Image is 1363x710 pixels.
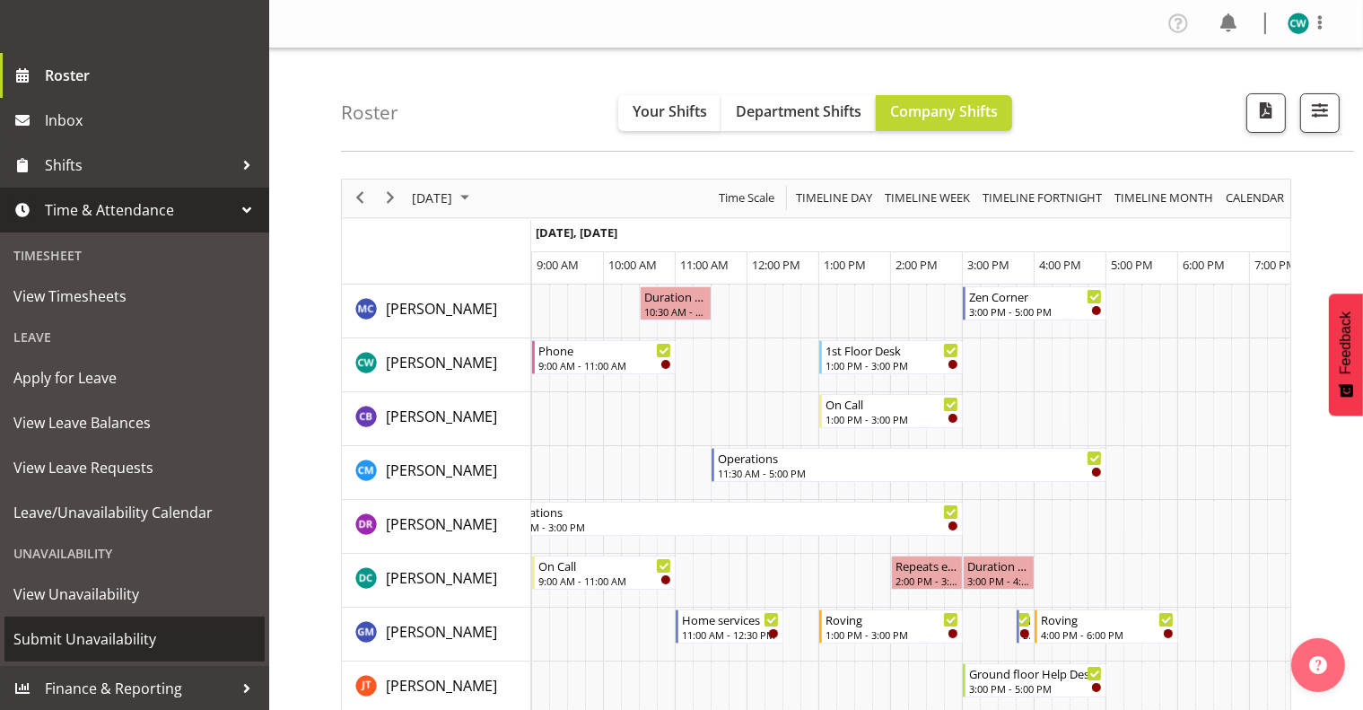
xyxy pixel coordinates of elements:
td: Catherine Wilson resource [342,338,531,392]
a: View Timesheets [4,274,265,319]
span: Apply for Leave [13,364,256,391]
span: 5:00 PM [1111,257,1153,273]
a: [PERSON_NAME] [386,513,497,535]
div: 3:00 PM - 5:00 PM [969,304,1102,319]
span: Roster [45,62,260,89]
span: Department Shifts [736,101,861,121]
button: Feedback - Show survey [1329,294,1363,416]
span: [PERSON_NAME] [386,407,497,426]
button: Company Shifts [876,95,1012,131]
span: Time Scale [717,187,776,209]
button: Time Scale [716,187,778,209]
span: [PERSON_NAME] [386,514,497,534]
div: 1:00 PM - 3:00 PM [826,627,958,642]
button: Timeline Day [793,187,876,209]
div: Timesheet [4,237,265,274]
td: Gabriel McKay Smith resource [342,608,531,662]
span: View Unavailability [13,581,256,608]
div: 8:30 AM - 3:00 PM [502,520,958,534]
span: 6:00 PM [1183,257,1225,273]
span: calendar [1224,187,1286,209]
span: 3:00 PM [967,257,1009,273]
span: Company Shifts [890,101,998,121]
a: [PERSON_NAME] [386,621,497,643]
div: 1:00 PM - 3:00 PM [826,358,958,373]
div: 11:30 AM - 5:00 PM [718,466,1102,480]
button: Next [379,187,403,209]
div: Ground floor Help Desk [969,664,1102,682]
div: Debra Robinson"s event - Operations Begin From Thursday, October 9, 2025 at 8:30:00 AM GMT+13:00 ... [496,502,963,536]
div: Donald Cunningham"s event - Duration 1 hours - Donald Cunningham Begin From Thursday, October 9, ... [963,556,1035,590]
div: Roving [826,610,958,628]
span: [PERSON_NAME] [386,299,497,319]
a: [PERSON_NAME] [386,298,497,320]
span: 12:00 PM [752,257,800,273]
a: View Leave Requests [4,445,265,490]
div: 9:00 AM - 11:00 AM [538,358,671,373]
span: Leave/Unavailability Calendar [13,499,256,526]
span: Submit Unavailability [13,626,256,653]
div: 2:00 PM - 3:00 PM [896,574,958,588]
div: Gabriel McKay Smith"s event - Home services Begin From Thursday, October 9, 2025 at 11:00:00 AM G... [676,609,783,644]
div: 4:00 PM - 6:00 PM [1041,627,1174,642]
span: 11:00 AM [680,257,729,273]
span: Inbox [45,107,260,134]
div: Gabriel McKay Smith"s event - New book tagging Begin From Thursday, October 9, 2025 at 3:45:00 PM... [1017,609,1035,644]
div: Unavailability [4,535,265,572]
div: previous period [345,180,375,217]
div: On Call [826,395,958,413]
span: [DATE], [DATE] [536,224,617,241]
div: New book tagging [1023,610,1030,628]
span: Timeline Day [794,187,874,209]
a: Submit Unavailability [4,617,265,662]
div: Aurora Catu"s event - Duration 1 hours - Aurora Catu Begin From Thursday, October 9, 2025 at 10:3... [640,286,712,320]
div: Gabriel McKay Smith"s event - Roving Begin From Thursday, October 9, 2025 at 1:00:00 PM GMT+13:00... [819,609,963,644]
span: Timeline Fortnight [981,187,1104,209]
span: 1:00 PM [824,257,866,273]
span: 4:00 PM [1039,257,1081,273]
button: Timeline Week [882,187,974,209]
a: View Leave Balances [4,400,265,445]
div: Catherine Wilson"s event - 1st Floor Desk Begin From Thursday, October 9, 2025 at 1:00:00 PM GMT+... [819,340,963,374]
a: [PERSON_NAME] [386,567,497,589]
td: Debra Robinson resource [342,500,531,554]
div: 3:45 PM - 4:00 PM [1023,627,1030,642]
span: 9:00 AM [537,257,579,273]
div: October 9, 2025 [406,180,480,217]
button: Timeline Month [1112,187,1217,209]
span: Timeline Week [883,187,972,209]
div: Donald Cunningham"s event - Repeats every thursday - Donald Cunningham Begin From Thursday, Octob... [891,556,963,590]
span: Feedback [1338,311,1354,374]
td: Chris Broad resource [342,392,531,446]
div: Leave [4,319,265,355]
span: View Timesheets [13,283,256,310]
div: Operations [502,503,958,521]
div: next period [375,180,406,217]
span: [DATE] [410,187,454,209]
div: 11:00 AM - 12:30 PM [682,627,779,642]
div: 3:00 PM - 4:00 PM [967,574,1030,588]
div: 3:00 PM - 5:00 PM [969,681,1102,696]
div: Home services [682,610,779,628]
td: Aurora Catu resource [342,285,531,338]
button: Download a PDF of the roster for the current day [1246,93,1286,133]
a: [PERSON_NAME] [386,460,497,481]
span: [PERSON_NAME] [386,676,497,696]
div: Gabriel McKay Smith"s event - Roving Begin From Thursday, October 9, 2025 at 4:00:00 PM GMT+13:00... [1035,609,1178,644]
span: 7:00 PM [1254,257,1297,273]
div: Glen Tomlinson"s event - Ground floor Help Desk Begin From Thursday, October 9, 2025 at 3:00:00 P... [963,663,1106,697]
span: View Leave Requests [13,454,256,481]
div: Donald Cunningham"s event - On Call Begin From Thursday, October 9, 2025 at 9:00:00 AM GMT+13:00 ... [532,556,676,590]
div: 9:00 AM - 11:00 AM [538,574,671,588]
button: Month [1223,187,1288,209]
span: Your Shifts [633,101,707,121]
span: [PERSON_NAME] [386,622,497,642]
span: View Leave Balances [13,409,256,436]
div: Repeats every [DATE] - [PERSON_NAME] [896,557,958,574]
img: catherine-wilson11657.jpg [1288,13,1309,34]
button: Fortnight [980,187,1105,209]
div: 1:00 PM - 3:00 PM [826,412,958,426]
a: Leave/Unavailability Calendar [4,490,265,535]
h4: Roster [341,102,398,123]
div: 10:30 AM - 11:30 AM [644,304,707,319]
